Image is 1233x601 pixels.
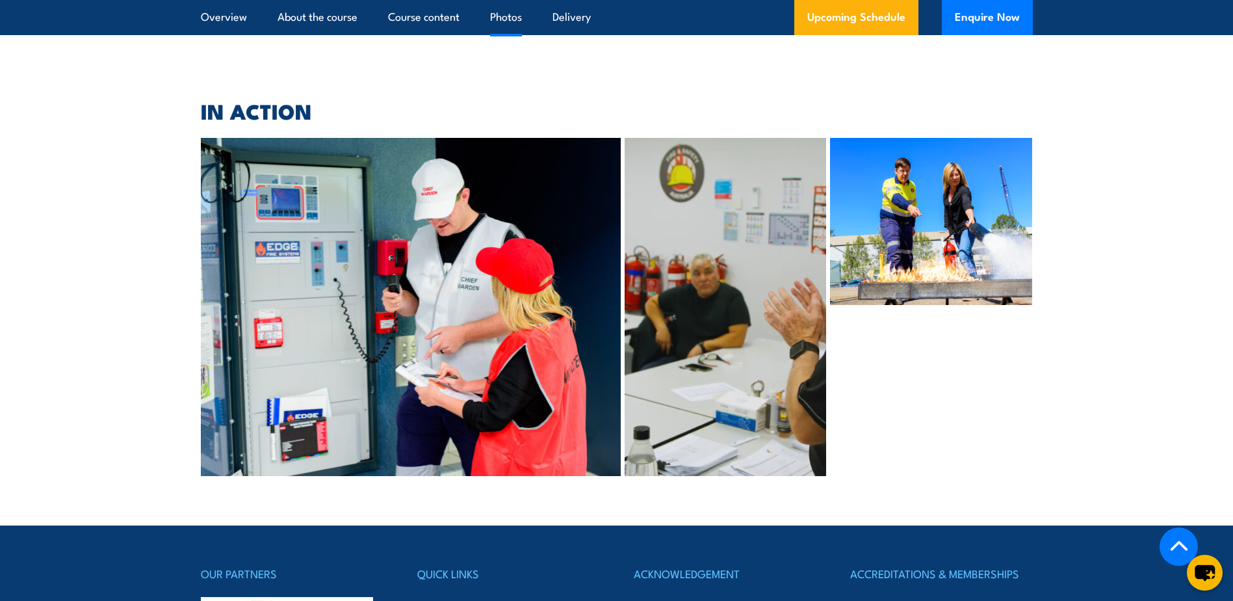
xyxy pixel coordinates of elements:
[1187,555,1223,591] button: chat-button
[417,565,599,583] h4: QUICK LINKS
[201,101,1033,120] h2: IN ACTION
[201,565,383,583] h4: OUR PARTNERS
[850,565,1032,583] h4: ACCREDITATIONS & MEMBERSHIPS
[634,565,816,583] h4: ACKNOWLEDGEMENT
[625,138,826,476] img: Fire Extinguisher Classroom Training
[201,138,621,476] img: Chief Fire Warden Training
[830,138,1032,305] img: Demonstrate First Attack Firefighting Equipment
